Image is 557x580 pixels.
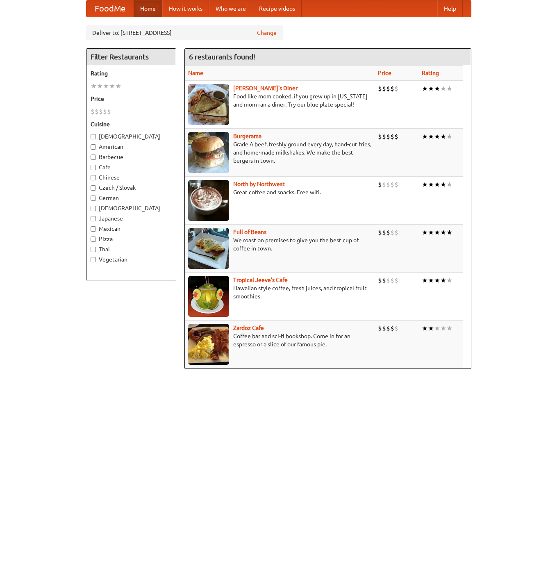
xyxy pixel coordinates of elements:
[378,132,382,141] li: $
[390,324,394,333] li: $
[434,132,440,141] li: ★
[440,228,446,237] li: ★
[252,0,302,17] a: Recipe videos
[446,228,452,237] li: ★
[446,324,452,333] li: ★
[434,228,440,237] li: ★
[91,185,96,191] input: Czech / Slovak
[209,0,252,17] a: Who we are
[97,82,103,91] li: ★
[91,134,96,139] input: [DEMOGRAPHIC_DATA]
[91,143,172,151] label: American
[428,324,434,333] li: ★
[394,132,398,141] li: $
[446,180,452,189] li: ★
[188,228,229,269] img: beans.jpg
[91,82,97,91] li: ★
[233,229,266,235] a: Full of Beans
[440,180,446,189] li: ★
[188,84,229,125] img: sallys.jpg
[91,175,96,180] input: Chinese
[91,235,172,243] label: Pizza
[91,206,96,211] input: [DEMOGRAPHIC_DATA]
[103,107,107,116] li: $
[378,84,382,93] li: $
[422,132,428,141] li: ★
[440,276,446,285] li: ★
[390,276,394,285] li: $
[394,180,398,189] li: $
[115,82,121,91] li: ★
[91,257,96,262] input: Vegetarian
[91,165,96,170] input: Cafe
[91,226,96,232] input: Mexican
[434,84,440,93] li: ★
[386,228,390,237] li: $
[386,324,390,333] li: $
[91,247,96,252] input: Thai
[91,225,172,233] label: Mexican
[91,245,172,253] label: Thai
[188,180,229,221] img: north.jpg
[91,69,172,77] h5: Rating
[91,216,96,221] input: Japanese
[428,84,434,93] li: ★
[91,255,172,264] label: Vegetarian
[422,84,428,93] li: ★
[188,188,371,196] p: Great coffee and snacks. Free wifi.
[440,132,446,141] li: ★
[434,276,440,285] li: ★
[91,107,95,116] li: $
[382,180,386,189] li: $
[422,70,439,76] a: Rating
[390,228,394,237] li: $
[188,92,371,109] p: Food like mom cooked, if you grew up in [US_STATE] and mom ran a diner. Try our blue plate special!
[188,140,371,165] p: Grade A beef, freshly ground every day, hand-cut fries, and home-made milkshakes. We make the bes...
[390,84,394,93] li: $
[394,228,398,237] li: $
[233,133,261,139] a: Burgerama
[446,84,452,93] li: ★
[428,132,434,141] li: ★
[233,277,288,283] a: Tropical Jeeve's Cafe
[390,132,394,141] li: $
[386,276,390,285] li: $
[188,332,371,348] p: Coffee bar and sci-fi bookshop. Come in for an espresso or a slice of our famous pie.
[378,70,391,76] a: Price
[378,276,382,285] li: $
[91,163,172,171] label: Cafe
[188,276,229,317] img: jeeves.jpg
[378,180,382,189] li: $
[382,276,386,285] li: $
[91,237,96,242] input: Pizza
[440,324,446,333] li: ★
[99,107,103,116] li: $
[107,107,111,116] li: $
[91,144,96,150] input: American
[86,49,176,65] h4: Filter Restaurants
[188,284,371,300] p: Hawaiian style coffee, fresh juices, and tropical fruit smoothies.
[233,325,264,331] b: Zardoz Cafe
[422,276,428,285] li: ★
[382,132,386,141] li: $
[428,228,434,237] li: ★
[394,324,398,333] li: $
[189,53,255,61] ng-pluralize: 6 restaurants found!
[91,120,172,128] h5: Cuisine
[382,324,386,333] li: $
[446,276,452,285] li: ★
[109,82,115,91] li: ★
[378,228,382,237] li: $
[382,228,386,237] li: $
[188,324,229,365] img: zardoz.jpg
[103,82,109,91] li: ★
[257,29,277,37] a: Change
[91,95,172,103] h5: Price
[434,180,440,189] li: ★
[390,180,394,189] li: $
[428,180,434,189] li: ★
[437,0,463,17] a: Help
